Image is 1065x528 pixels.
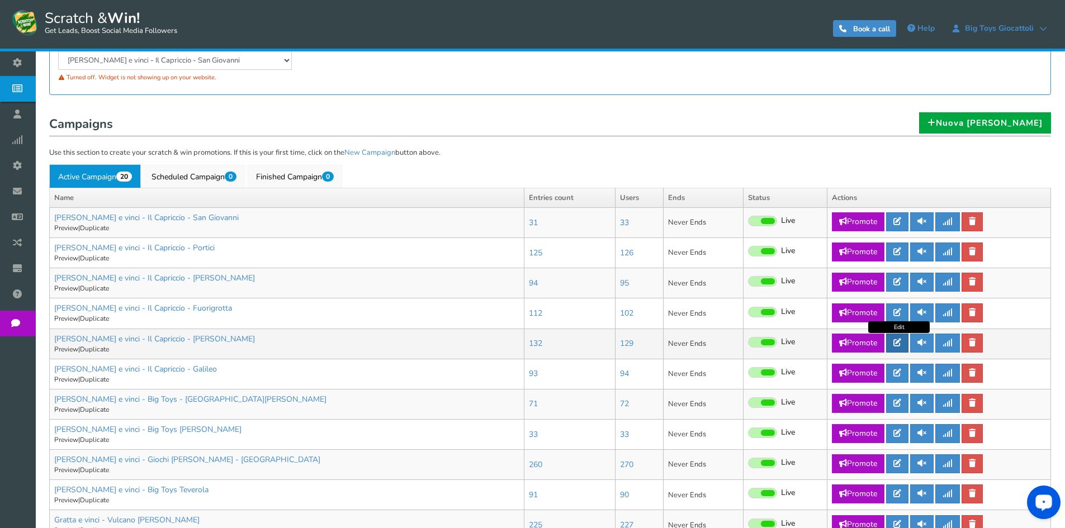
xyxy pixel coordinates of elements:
[832,364,884,383] a: Promote
[781,367,796,378] span: Live
[615,188,663,208] th: Users
[80,375,109,384] a: Duplicate
[620,398,629,409] a: 72
[54,394,326,405] a: [PERSON_NAME] e vinci - Big Toys - [GEOGRAPHIC_DATA][PERSON_NAME]
[143,164,245,188] a: Scheduled Campaign
[80,465,109,474] a: Duplicate
[1018,481,1065,528] iframe: LiveChat chat widget
[663,188,743,208] th: Ends
[620,248,633,258] a: 126
[54,284,78,293] a: Preview
[663,329,743,359] td: Never Ends
[54,515,200,525] a: Gratta e vinci - Vulcano [PERSON_NAME]
[620,459,633,470] a: 270
[54,273,255,283] a: [PERSON_NAME] e vinci - Il Capriccio - [PERSON_NAME]
[917,23,935,34] span: Help
[663,450,743,480] td: Never Ends
[54,496,78,505] a: Preview
[54,314,519,324] p: |
[781,458,796,468] span: Live
[54,454,320,465] a: [PERSON_NAME] e vinci - Giochi [PERSON_NAME] - [GEOGRAPHIC_DATA]
[529,459,542,470] a: 260
[80,284,109,293] a: Duplicate
[833,20,896,37] a: Book a call
[663,420,743,450] td: Never Ends
[54,254,78,263] a: Preview
[832,424,884,443] a: Promote
[919,112,1051,134] a: Nuova [PERSON_NAME]
[322,172,334,182] span: 0
[620,278,629,288] a: 95
[54,345,78,354] a: Preview
[80,496,109,505] a: Duplicate
[54,364,217,374] a: [PERSON_NAME] e vinci - Il Capriccio - Galileo
[529,338,542,349] a: 132
[827,188,1051,208] th: Actions
[247,164,343,188] a: Finished Campaign
[620,217,629,228] a: 33
[620,338,633,349] a: 129
[49,164,141,188] a: Active Campaign
[225,172,236,182] span: 0
[80,254,109,263] a: Duplicate
[54,303,232,313] a: [PERSON_NAME] e vinci - Il Capriccio - Fuorigrotta
[781,427,796,438] span: Live
[54,375,78,384] a: Preview
[54,223,519,233] p: |
[781,307,796,317] span: Live
[832,394,884,413] a: Promote
[663,359,743,389] td: Never Ends
[80,435,109,444] a: Duplicate
[54,405,519,415] p: |
[54,496,519,505] p: |
[45,27,177,36] small: Get Leads, Boost Social Media Followers
[832,484,884,503] a: Promote
[58,70,542,85] div: Turned off. Widget is not showing up on your website.
[781,488,796,498] span: Live
[832,454,884,473] a: Promote
[54,314,78,323] a: Preview
[116,172,132,182] span: 20
[620,429,629,440] a: 33
[853,24,890,34] span: Book a call
[54,223,78,232] a: Preview
[54,405,78,414] a: Preview
[620,308,633,318] a: 102
[529,429,538,440] a: 33
[663,389,743,419] td: Never Ends
[80,314,109,323] a: Duplicate
[832,212,884,231] a: Promote
[529,368,538,379] a: 93
[49,148,1051,159] p: Use this section to create your scratch & win promotions. If this is your first time, click on th...
[80,345,109,354] a: Duplicate
[54,284,519,293] p: |
[781,397,796,408] span: Live
[80,223,109,232] a: Duplicate
[54,334,255,344] a: [PERSON_NAME] e vinci - Il Capriccio - [PERSON_NAME]
[959,24,1039,33] span: Big Toys Giocattoli
[832,303,884,322] a: Promote
[781,246,796,256] span: Live
[50,188,524,208] th: Name
[832,242,884,261] a: Promote
[54,375,519,384] p: |
[524,188,615,208] th: Entries count
[781,337,796,348] span: Live
[54,242,215,253] a: [PERSON_NAME] e vinci - Il Capriccio - Portici
[744,188,827,208] th: Status
[54,465,78,474] a: Preview
[781,276,796,287] span: Live
[54,212,239,223] a: [PERSON_NAME] e vinci - Il Capriccio - San Giovanni
[529,489,538,500] a: 91
[529,278,538,288] a: 94
[529,217,538,228] a: 31
[49,114,1051,136] h1: Campaigns
[107,8,140,28] strong: Win!
[54,424,242,435] a: [PERSON_NAME] e vinci - Big Toys [PERSON_NAME]
[663,268,743,298] td: Never Ends
[11,8,177,36] a: Scratch &Win! Get Leads, Boost Social Media Followers
[54,435,78,444] a: Preview
[832,334,884,353] a: Promote
[54,254,519,263] p: |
